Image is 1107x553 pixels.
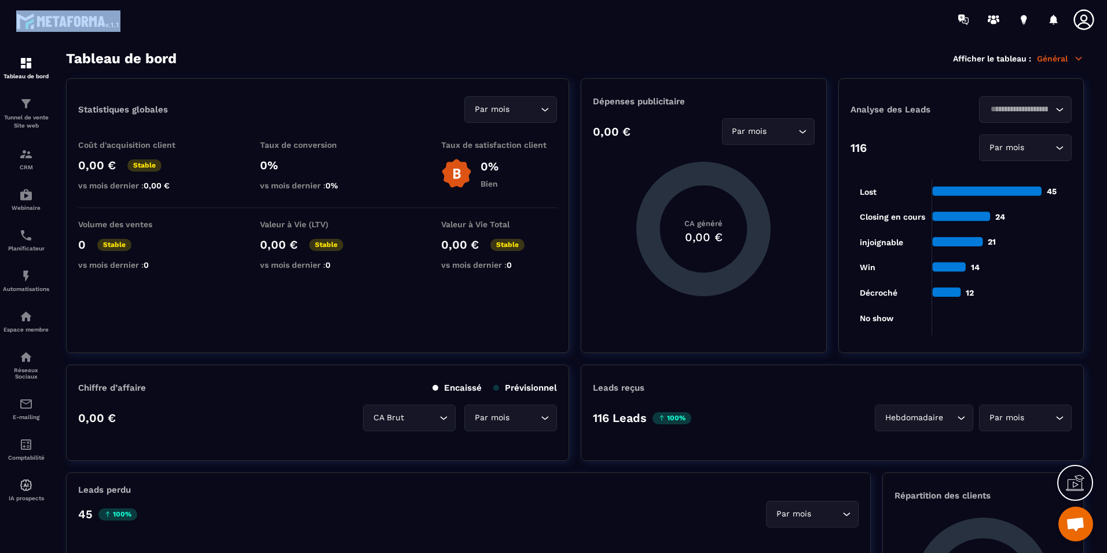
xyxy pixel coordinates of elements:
img: social-network [19,350,33,364]
p: vs mois dernier : [441,260,557,270]
span: 0% [325,181,338,190]
div: Search for option [766,501,859,527]
a: formationformationTunnel de vente Site web [3,88,49,139]
span: 0 [144,260,149,270]
p: Afficher le tableau : [953,54,1031,63]
input: Search for option [987,103,1053,116]
input: Search for option [1027,141,1053,154]
p: Tableau de bord [3,73,49,79]
input: Search for option [1027,412,1053,424]
p: Coût d'acquisition client [78,140,194,150]
p: Volume des ventes [78,220,194,229]
div: Search for option [464,96,557,123]
span: Par mois [987,412,1027,424]
div: Search for option [979,134,1072,161]
div: Ouvrir le chat [1058,507,1093,541]
p: Leads reçus [593,383,644,393]
img: b-badge-o.b3b20ee6.svg [441,158,472,189]
p: Général [1037,53,1084,64]
p: Statistiques globales [78,104,168,115]
img: automations [19,269,33,283]
p: 100% [98,508,137,521]
p: Prévisionnel [493,383,557,393]
p: Espace membre [3,326,49,333]
div: Search for option [979,96,1072,123]
h3: Tableau de bord [66,50,177,67]
div: Search for option [464,405,557,431]
input: Search for option [512,103,538,116]
p: 0% [481,159,498,173]
span: 0,00 € [144,181,170,190]
p: Taux de satisfaction client [441,140,557,150]
img: email [19,397,33,411]
p: Stable [97,239,131,251]
p: Chiffre d’affaire [78,383,146,393]
p: 45 [78,507,93,521]
p: Répartition des clients [895,490,1072,501]
tspan: Win [860,263,875,272]
img: automations [19,188,33,202]
p: 0% [260,158,376,172]
input: Search for option [945,412,954,424]
p: Réseaux Sociaux [3,367,49,380]
span: Par mois [774,508,813,521]
p: vs mois dernier : [78,181,194,190]
p: Comptabilité [3,454,49,461]
p: Automatisations [3,286,49,292]
p: IA prospects [3,495,49,501]
tspan: injoignable [860,238,903,248]
span: Par mois [987,141,1027,154]
img: accountant [19,438,33,452]
p: Dépenses publicitaire [593,96,814,107]
p: Analyse des Leads [851,104,961,115]
p: Bien [481,179,498,188]
img: formation [19,56,33,70]
p: Encaissé [432,383,482,393]
tspan: Closing en cours [860,212,925,222]
p: Valeur à Vie Total [441,220,557,229]
p: Leads perdu [78,485,131,495]
p: 0,00 € [441,238,479,252]
div: Search for option [722,118,815,145]
img: scheduler [19,228,33,242]
p: Stable [309,239,343,251]
img: automations [19,310,33,323]
p: vs mois dernier : [78,260,194,270]
a: automationsautomationsWebinaire [3,179,49,220]
a: formationformationTableau de bord [3,48,49,88]
tspan: Décroché [860,288,897,297]
input: Search for option [512,412,538,424]
div: Search for option [979,405,1072,431]
a: automationsautomationsEspace membre [3,301,49,341]
p: Taux de conversion [260,140,376,150]
a: emailemailE-mailing [3,388,49,429]
p: Planificateur [3,245,49,252]
p: 0 [78,238,86,252]
a: social-networksocial-networkRéseaux Sociaux [3,341,49,388]
p: 0,00 € [78,158,116,172]
p: vs mois dernier : [260,260,376,270]
p: Webinaire [3,205,49,211]
img: formation [19,97,33,111]
span: 0 [507,260,512,270]
p: CRM [3,164,49,170]
a: accountantaccountantComptabilité [3,429,49,470]
span: Par mois [472,103,512,116]
div: Search for option [875,405,973,431]
img: logo [16,10,120,31]
span: 0 [325,260,331,270]
a: automationsautomationsAutomatisations [3,260,49,301]
p: vs mois dernier : [260,181,376,190]
span: CA Brut [371,412,406,424]
p: 116 Leads [593,411,647,425]
span: Par mois [472,412,512,424]
input: Search for option [406,412,437,424]
a: schedulerschedulerPlanificateur [3,220,49,260]
img: formation [19,147,33,161]
span: Hebdomadaire [882,412,945,424]
input: Search for option [769,125,796,138]
img: automations [19,478,33,492]
span: Par mois [730,125,769,138]
input: Search for option [813,508,840,521]
p: 0,00 € [78,411,116,425]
